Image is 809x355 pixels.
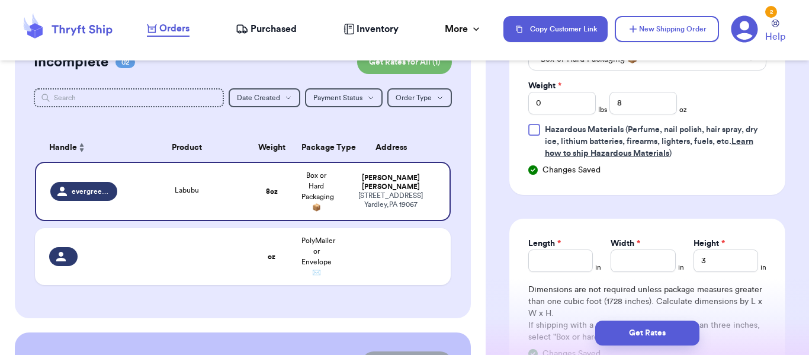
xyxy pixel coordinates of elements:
[236,22,297,36] a: Purchased
[34,53,108,72] h2: Incomplete
[545,126,758,158] span: (Perfume, nail polish, hair spray, dry ice, lithium batteries, firearms, lighters, fuels, etc. )
[251,22,297,36] span: Purchased
[765,30,785,44] span: Help
[357,50,452,74] button: Get Rates for All (1)
[305,88,383,107] button: Payment Status
[545,126,624,134] span: Hazardous Materials
[765,20,785,44] a: Help
[528,80,561,92] label: Weight
[115,56,135,68] span: 02
[679,105,687,114] span: oz
[34,88,224,107] input: Search
[301,237,335,276] span: PolyMailer or Envelope ✉️
[396,94,432,101] span: Order Type
[445,22,482,36] div: More
[528,238,561,250] label: Length
[343,22,399,36] a: Inventory
[731,15,758,43] a: 2
[528,284,766,343] div: Dimensions are not required unless package measures greater than one cubic foot (1728 inches). Ca...
[268,253,275,260] strong: oz
[595,263,601,272] span: in
[294,133,339,162] th: Package Type
[598,105,607,114] span: lbs
[346,174,435,191] div: [PERSON_NAME] [PERSON_NAME]
[147,21,190,37] a: Orders
[346,191,435,209] div: [STREET_ADDRESS] Yardley , PA 19067
[760,263,766,272] span: in
[249,133,294,162] th: Weight
[615,16,719,42] button: New Shipping Order
[595,321,699,346] button: Get Rates
[229,88,300,107] button: Date Created
[175,187,199,194] span: Labubu
[301,172,334,211] span: Box or Hard Packaging 📦
[694,238,725,250] label: Height
[339,133,451,162] th: Address
[266,188,278,195] strong: 8 oz
[503,16,608,42] button: Copy Customer Link
[159,21,190,36] span: Orders
[542,164,601,176] span: Changes Saved
[77,140,86,155] button: Sort ascending
[237,94,280,101] span: Date Created
[678,263,684,272] span: in
[387,88,452,107] button: Order Type
[124,133,249,162] th: Product
[765,6,777,18] div: 2
[49,142,77,154] span: Handle
[72,187,110,196] span: evergreenvintagefashion
[313,94,362,101] span: Payment Status
[611,238,640,250] label: Width
[357,22,399,36] span: Inventory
